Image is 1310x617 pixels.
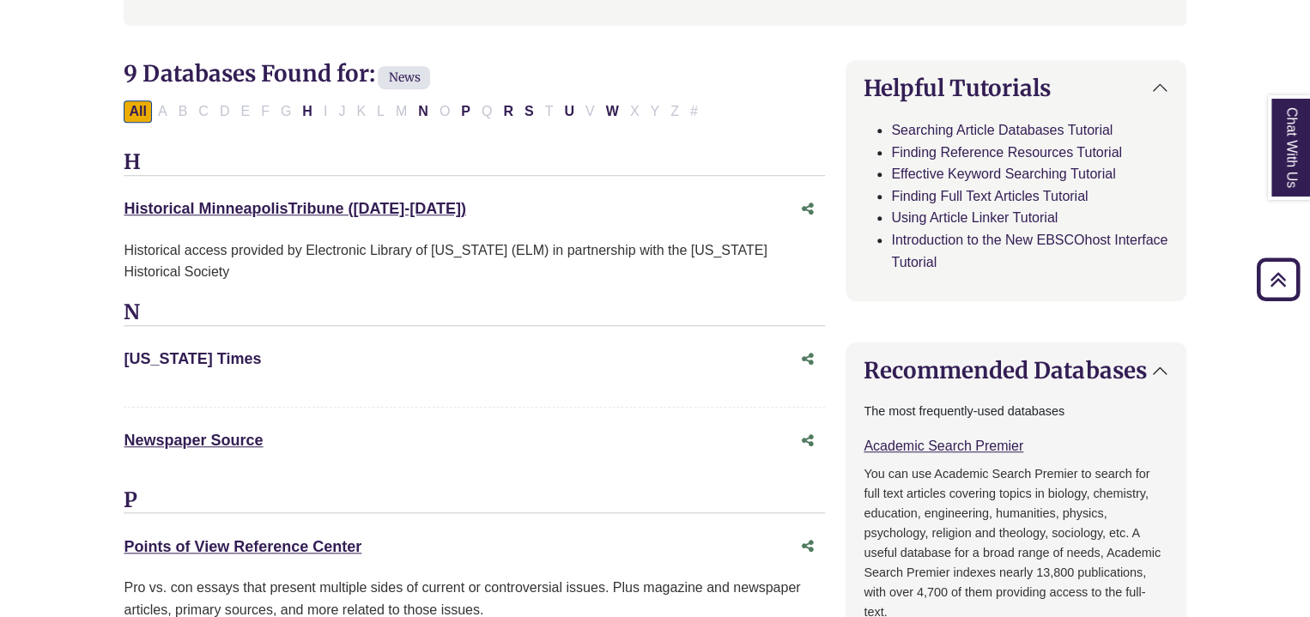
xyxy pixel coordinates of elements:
[891,145,1122,160] a: Finding Reference Resources Tutorial
[124,350,261,367] a: [US_STATE] Times
[124,239,825,283] div: Historical access provided by Electronic Library of [US_STATE] (ELM) in partnership with the [US_...
[124,100,151,123] button: All
[413,100,434,123] button: Filter Results N
[791,343,825,376] button: Share this database
[124,432,263,449] a: Newspaper Source
[864,439,1023,453] a: Academic Search Premier
[891,166,1115,181] a: Effective Keyword Searching Tutorial
[378,66,430,89] span: News
[456,100,476,123] button: Filter Results P
[124,59,374,88] span: 9 Databases Found for:
[864,402,1167,421] p: The most frequently-used databases
[124,150,825,176] h3: H
[601,100,624,123] button: Filter Results W
[124,538,361,555] a: Points of View Reference Center
[791,425,825,457] button: Share this database
[124,488,825,514] h3: P
[498,100,519,123] button: Filter Results R
[124,200,465,217] a: Historical MinneapolisTribune ([DATE]-[DATE])
[891,123,1113,137] a: Searching Article Databases Tutorial
[891,189,1088,203] a: Finding Full Text Articles Tutorial
[791,193,825,226] button: Share this database
[891,210,1058,225] a: Using Article Linker Tutorial
[519,100,539,123] button: Filter Results S
[297,100,318,123] button: Filter Results H
[559,100,579,123] button: Filter Results U
[846,61,1185,115] button: Helpful Tutorials
[124,103,704,118] div: Alpha-list to filter by first letter of database name
[124,300,825,326] h3: N
[891,233,1167,269] a: Introduction to the New EBSCOhost Interface Tutorial
[846,343,1185,397] button: Recommended Databases
[791,530,825,563] button: Share this database
[1251,268,1306,291] a: Back to Top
